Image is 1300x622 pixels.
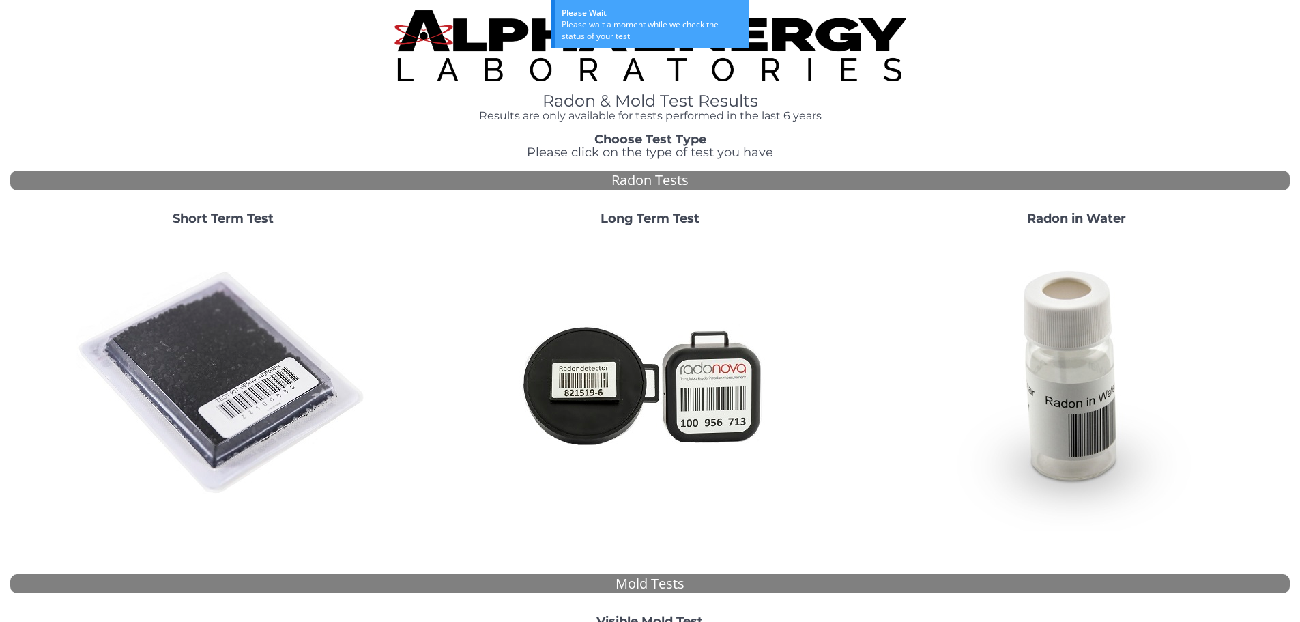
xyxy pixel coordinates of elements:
img: TightCrop.jpg [394,10,906,81]
strong: Choose Test Type [594,132,706,147]
div: Please Wait [562,7,742,18]
div: Please wait a moment while we check the status of your test [562,18,742,42]
strong: Short Term Test [173,211,274,226]
img: Radtrak2vsRadtrak3.jpg [503,237,796,531]
img: ShortTerm.jpg [76,237,370,531]
h1: Radon & Mold Test Results [394,92,906,110]
h4: Results are only available for tests performed in the last 6 years [394,110,906,122]
strong: Long Term Test [601,211,699,226]
div: Mold Tests [10,574,1290,594]
img: RadoninWater.jpg [929,237,1223,531]
strong: Radon in Water [1027,211,1126,226]
span: Please click on the type of test you have [527,145,773,160]
div: Radon Tests [10,171,1290,190]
